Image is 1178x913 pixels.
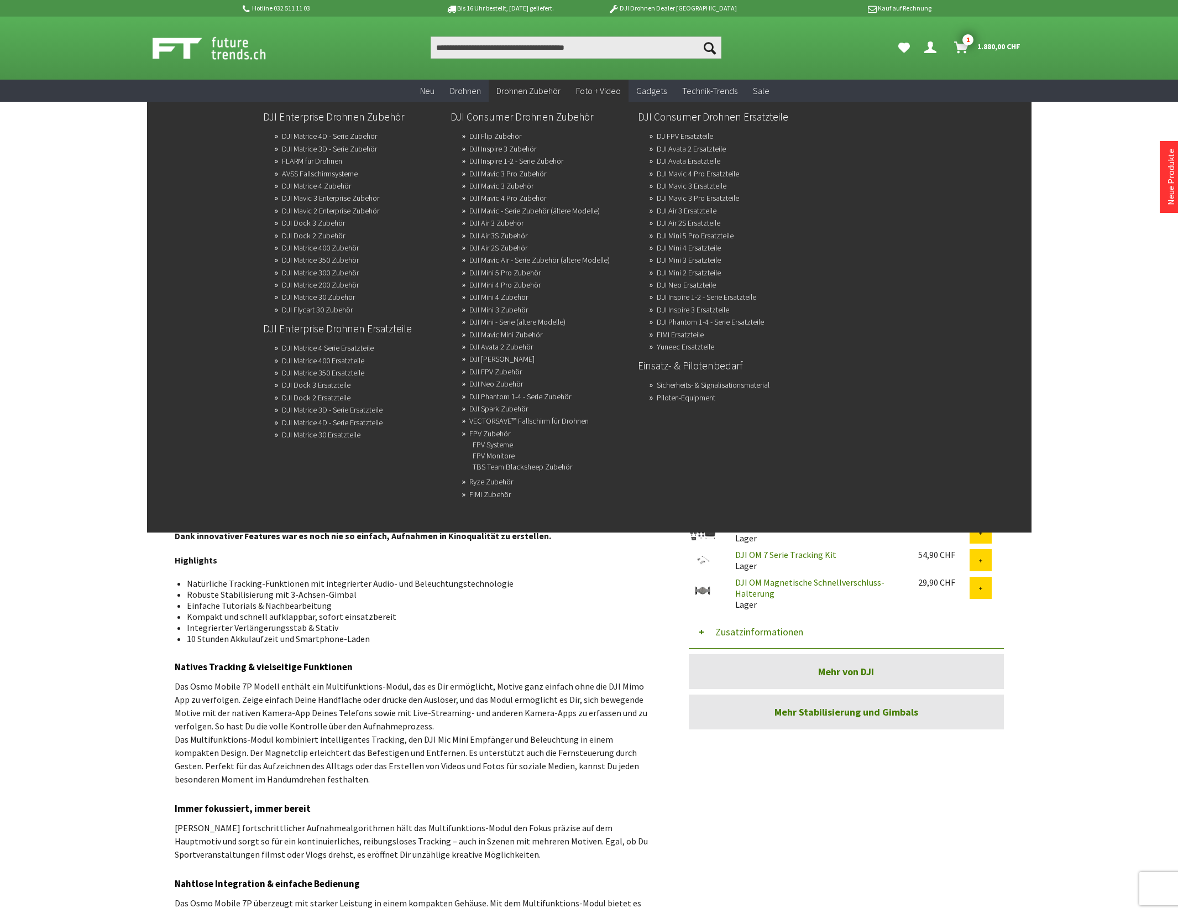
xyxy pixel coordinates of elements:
[431,36,721,59] input: Produkt, Marke, Kategorie, EAN, Artikelnummer…
[473,448,515,463] a: FPV Monitore
[638,107,816,126] a: DJI Consumer Drohnen Ersatzteile
[657,377,769,393] a: Sicherheits- & Signalisationsmaterial
[657,215,720,231] a: DJI Air 2S Ersatzteile
[282,178,351,194] a: DJI Matrice 4 Zubehör
[282,289,355,305] a: DJI Matrice 30 Zubehör
[153,34,290,62] img: Shop Futuretrends - zur Startseite wechseln
[657,203,716,218] a: DJI Air 3 Ersatzteile
[638,356,816,375] a: Einsatz- & Pilotenbedarf
[282,128,377,144] a: DJI Matrice 4D - Serie Zubehör
[469,401,528,416] a: DJI Spark Zubehör
[469,240,527,255] a: DJI Air 2S Zubehör
[726,577,909,610] div: Lager
[657,339,714,354] a: Yuneec Ersatzteile
[962,34,973,45] span: 1
[576,85,621,96] span: Foto + Video
[586,2,758,15] p: DJI Drohnen Dealer [GEOGRAPHIC_DATA]
[282,252,359,268] a: DJI Matrice 350 Zubehör
[187,633,647,644] li: 10 Stunden Akkulaufzeit und Smartphone-Laden
[469,141,536,156] a: DJI Inspire 3 Zubehör
[689,654,1004,689] a: Mehr von DJI
[263,107,442,126] a: DJI Enterprise Drohnen Zubehör
[282,340,374,356] a: DJI Matrice 4 Serie Ersatzteile
[469,327,542,342] a: DJI Mavic Mini Zubehör
[420,85,434,96] span: Neu
[412,80,442,102] a: Neu
[657,128,713,144] a: DJ FPV Ersatzteile
[187,611,647,622] li: Kompakt und schnell aufklappbar, sofort einsatzbereit
[282,277,359,293] a: DJI Matrice 200 Zubehör
[469,474,513,489] a: Ryze Zubehör
[657,289,756,305] a: DJI Inspire 1-2 - Serie Ersatzteile
[469,289,528,305] a: DJI Mini 4 Zubehör
[469,228,527,243] a: DJI Air 3S Zubehör
[698,36,721,59] button: Suchen
[442,80,489,102] a: Drohnen
[657,153,720,169] a: DJI Avata Ersatzteile
[469,153,563,169] a: DJI Inspire 1-2 - Serie Zubehör
[657,265,721,280] a: DJI Mini 2 Ersatzteile
[413,2,586,15] p: Bis 16 Uhr bestellt, [DATE] geliefert.
[469,389,571,404] a: DJI Phantom 1-4 - Serie Zubehör
[241,2,413,15] p: Hotline 032 511 11 03
[657,166,739,181] a: DJI Mavic 4 Pro Ersatzteile
[282,302,353,317] a: DJI Flycart 30 Zubehör
[657,178,726,194] a: DJI Mavic 3 Ersatzteile
[187,600,647,611] li: Einfache Tutorials & Nachbearbeitung
[469,376,523,392] a: DJI Neo Zubehör
[469,166,546,181] a: DJI Mavic 3 Pro Zubehör
[657,240,721,255] a: DJI Mini 4 Ersatzteile
[282,203,379,218] a: DJI Mavic 2 Enterprise Zubehör
[282,402,383,418] a: DJI Matrice 3D - Serie Ersatzteile
[469,128,521,144] a: DJI Flip Zubehör
[950,36,1026,59] a: Warenkorb
[920,36,945,59] a: Hi, Serdar - Dein Konto
[469,252,610,268] a: DJI Mavic Air - Serie Zubehör (ältere Modelle)
[568,80,629,102] a: Foto + Video
[263,319,442,338] a: DJI Enterprise Drohnen Ersatzteile
[175,801,656,816] h3: Immer fokussiert, immer bereit
[689,577,716,604] img: DJI OM Magnetische Schnellverschluss-Halterung
[282,415,383,430] a: DJI Matrice 4D - Serie Ersatzteile
[282,365,364,380] a: DJI Matrice 350 Ersatzteile
[977,38,1020,55] span: 1.880,00 CHF
[682,85,737,96] span: Technik-Trends
[759,2,931,15] p: Kauf auf Rechnung
[657,141,726,156] a: DJI Avata 2 Ersatzteile
[657,228,734,243] a: DJI Mini 5 Pro Ersatzteile
[657,302,729,317] a: DJI Inspire 3 Ersatzteile
[469,178,533,194] a: DJI Mavic 3 Zubehör
[469,413,589,429] a: VECTORSAVE™ Fallschirm für Drohnen
[657,314,764,330] a: DJI Phantom 1-4 - Serie Ersatzteile
[282,190,379,206] a: DJI Mavic 3 Enterprise Zubehör
[469,351,535,367] a: DJI Avata Zubehör
[469,364,522,379] a: DJI FPV Zubehör
[674,80,745,102] a: Technik-Trends
[469,215,523,231] a: DJI Air 3 Zubehör
[282,153,342,169] a: FLARM für Drohnen
[282,390,350,405] a: DJI Dock 2 Ersatzteile
[918,549,970,560] div: 54,90 CHF
[450,85,481,96] span: Drohnen
[657,190,739,206] a: DJI Mavic 3 Pro Ersatzteile
[629,80,674,102] a: Gadgets
[282,240,359,255] a: DJI Matrice 400 Zubehör
[469,339,533,354] a: DJI Avata 2 Zubehör
[282,228,345,243] a: DJI Dock 2 Zubehör
[657,390,715,405] a: Piloten-Equipment
[187,622,647,633] li: Integrierter Verlängerungsstab & Stativ
[489,80,568,102] a: Drohnen Zubehör
[451,107,629,126] a: DJI Consumer Drohnen Zubehör
[735,549,836,560] a: DJI OM 7 Serie Tracking Kit
[689,549,716,570] img: DJI OM 7 Serie Tracking Kit
[282,377,350,393] a: DJI Dock 3 Ersatzteile
[282,141,377,156] a: DJI Matrice 3D - Serie Zubehör
[657,277,716,293] a: DJI Neo Ersatzteile
[282,427,360,442] a: DJI Matrice 30 Ersatzteile
[469,314,566,330] a: DJI Mini - Serie (ältere Modelle)
[187,578,647,589] li: Natürliche Tracking-Funktionen mit integrierter Audio- und Beleuchtungstechnologie
[473,459,572,474] a: TBS Team Blacksheep Zubehör
[469,277,541,293] a: DJI Mini 4 Pro Zubehör
[657,327,704,342] a: FIMI Ersatzteile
